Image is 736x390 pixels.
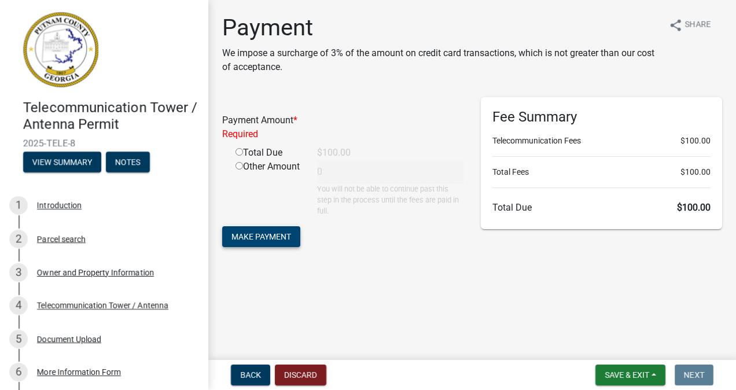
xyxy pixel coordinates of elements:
span: Save & Exit [605,370,649,380]
div: Document Upload [37,335,101,343]
div: 4 [9,296,28,315]
div: 1 [9,196,28,215]
button: Notes [106,152,150,172]
button: Save & Exit [595,365,665,385]
div: Parcel search [37,235,86,243]
span: Share [685,19,711,32]
div: Payment Amount [214,113,472,141]
div: Other Amount [227,160,308,217]
span: $100.00 [680,135,711,147]
h4: Telecommunication Tower / Antenna Permit [23,100,199,133]
div: Introduction [37,201,82,209]
i: share [669,19,683,32]
li: Total Fees [492,166,711,178]
span: 2025-TELE-8 [23,138,185,149]
span: $100.00 [680,166,711,178]
h1: Payment [222,14,660,42]
wm-modal-confirm: Summary [23,158,101,167]
div: Required [222,127,463,141]
wm-modal-confirm: Notes [106,158,150,167]
button: View Summary [23,152,101,172]
button: shareShare [660,14,720,36]
img: Putnam County, Georgia [23,12,98,87]
span: $100.00 [677,202,711,213]
div: 6 [9,363,28,381]
div: Telecommunication Tower / Antenna [37,301,168,310]
button: Next [675,365,713,385]
span: Next [684,370,704,380]
div: 5 [9,330,28,348]
div: 2 [9,230,28,248]
p: We impose a surcharge of 3% of the amount on credit card transactions, which is not greater than ... [222,46,660,74]
div: 3 [9,263,28,282]
span: Back [240,370,261,380]
li: Telecommunication Fees [492,135,711,147]
div: Owner and Property Information [37,268,154,277]
div: More Information Form [37,368,121,376]
span: Make Payment [231,231,291,241]
button: Back [231,365,270,385]
button: Discard [275,365,326,385]
div: Total Due [227,146,308,160]
h6: Total Due [492,202,711,213]
h6: Fee Summary [492,109,711,126]
button: Make Payment [222,226,300,247]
